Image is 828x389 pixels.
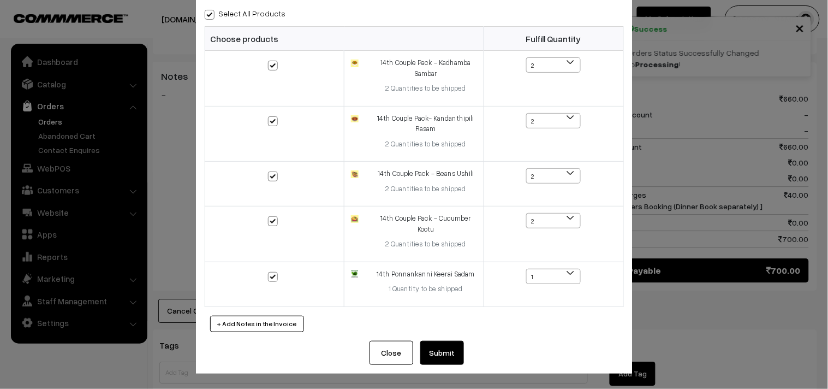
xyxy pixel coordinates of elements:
[375,284,477,294] div: 1 Quantity to be shipped
[484,27,623,51] th: Fulfill Quantity
[375,139,477,150] div: 2 Quantities to be shipped
[375,57,477,79] div: 14th Couple Pack - Kadhamba Sambar
[210,316,304,332] button: + Add Notes in the Invoice
[351,215,358,222] img: 173795861435851000520476.jpg
[351,60,358,67] img: 17327208005011Sambar.jpg
[375,168,477,179] div: 14th Couple Pack - Beans Ushili
[370,341,413,365] button: Close
[375,269,477,280] div: 14th Ponnankanni Keerai Sadam
[527,269,580,285] span: 1
[375,113,477,134] div: 14th Couple Pack- Kandanthipili Rasam
[351,115,358,122] img: 17405485188633Rasam.jpg
[526,213,581,228] span: 2
[420,341,464,365] button: Submit
[527,58,580,73] span: 2
[205,8,286,19] label: Select all Products
[527,169,580,184] span: 2
[375,239,477,250] div: 2 Quantities to be shipped
[205,27,484,51] th: Choose products
[527,214,580,229] span: 2
[375,213,477,234] div: 14th Couple Pack - Cucumber Kootu
[375,184,477,194] div: 2 Quantities to be shipped
[527,114,580,129] span: 2
[526,269,581,284] span: 1
[375,83,477,94] div: 2 Quantities to be shipped
[351,270,358,278] img: 17550629502360Ponnankanni-Keerai-Sadam.jpg
[526,113,581,128] span: 2
[351,170,358,178] img: 17327208834119Poriyal.jpg
[526,168,581,184] span: 2
[526,57,581,73] span: 2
